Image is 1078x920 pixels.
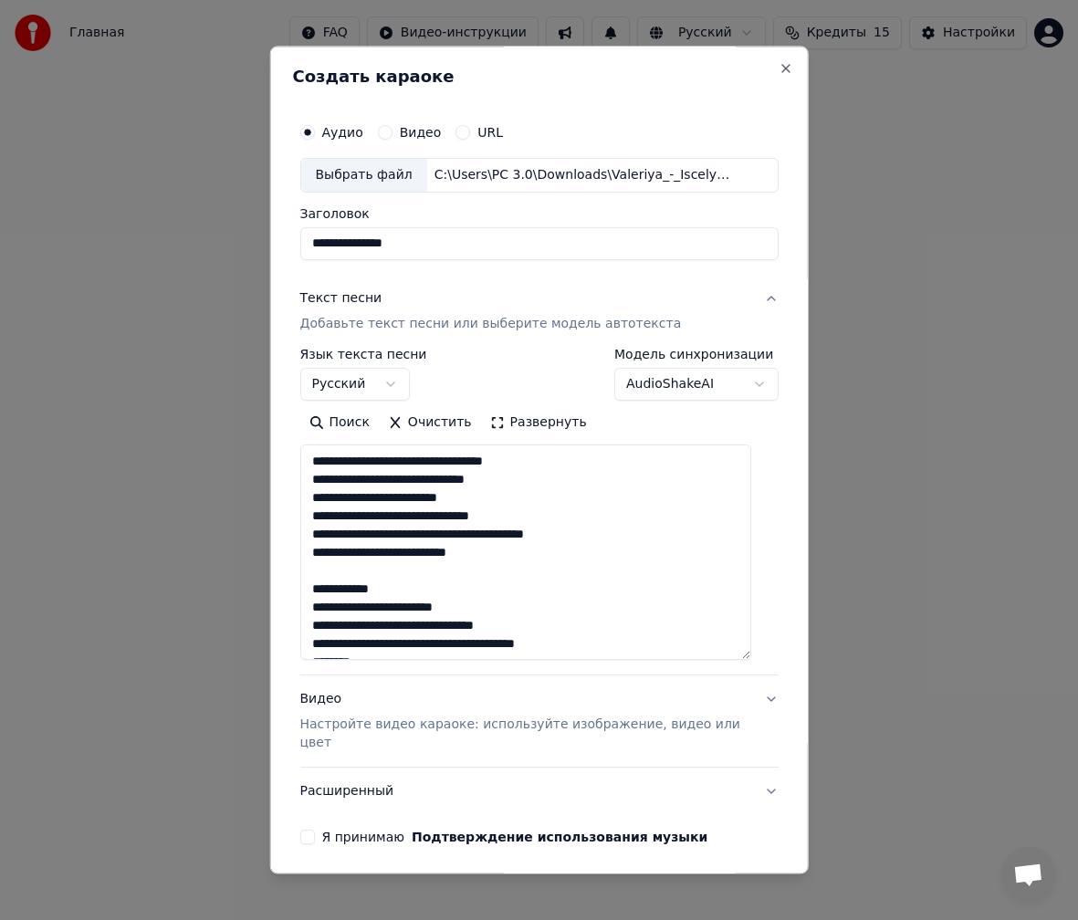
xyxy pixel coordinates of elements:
label: URL [477,126,503,139]
div: Видео [299,690,749,752]
p: Настройте видео караоке: используйте изображение, видео или цвет [299,716,749,752]
label: Аудио [321,126,362,139]
p: Добавьте текст песни или выберите модель автотекста [299,315,681,333]
button: Очистить [379,408,481,437]
div: C:\Users\PC 3.0\Downloads\Valeriya_-_Iscelyu_79236065.mp3 [426,166,737,184]
label: Я принимаю [321,831,707,843]
button: Расширенный [299,768,779,815]
label: Видео [399,126,441,139]
button: Поиск [299,408,378,437]
label: Модель синхронизации [614,348,779,361]
button: Развернуть [480,408,595,437]
div: Текст песниДобавьте текст песни или выберите модель автотекста [299,348,779,674]
label: Язык текста песни [299,348,426,361]
label: Заголовок [299,207,779,220]
button: Я принимаю [412,831,707,843]
button: ВидеоНастройте видео караоке: используйте изображение, видео или цвет [299,675,779,767]
div: Выбрать файл [300,159,426,192]
div: Текст песни [299,289,382,308]
h2: Создать караоке [292,68,786,85]
button: Текст песниДобавьте текст песни или выберите модель автотекста [299,275,779,348]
